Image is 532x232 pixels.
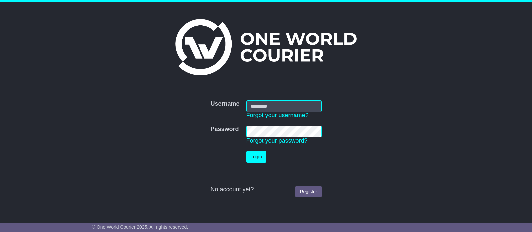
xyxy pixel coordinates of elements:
[246,137,308,144] a: Forgot your password?
[246,112,309,118] a: Forgot your username?
[210,100,239,108] label: Username
[210,126,239,133] label: Password
[210,186,321,193] div: No account yet?
[175,19,357,75] img: One World
[295,186,321,197] a: Register
[246,151,266,163] button: Login
[92,224,188,230] span: © One World Courier 2025. All rights reserved.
